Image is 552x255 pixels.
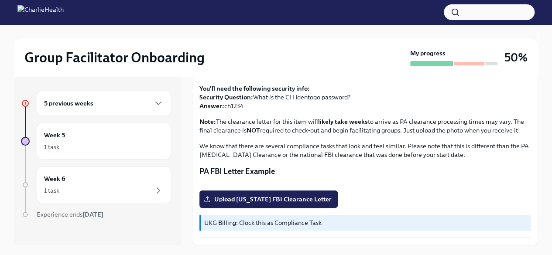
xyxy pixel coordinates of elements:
[44,99,93,108] h6: 5 previous weeks
[199,166,531,177] p: PA FBI Letter Example
[199,117,531,135] p: The clearance letter for this item will to arrive as PA clearance processing times may vary. The ...
[199,93,253,101] strong: Security Question:
[24,49,205,66] h2: Group Facilitator Onboarding
[82,211,103,218] strong: [DATE]
[44,143,59,151] div: 1 task
[21,167,171,203] a: Week 61 task
[44,174,65,184] h6: Week 6
[37,91,171,116] div: 5 previous weeks
[199,102,224,110] strong: Answer:
[44,130,65,140] h6: Week 5
[37,211,103,218] span: Experience ends
[206,195,332,204] span: Upload [US_STATE] FBI Clearance Letter
[199,118,216,126] strong: Note:
[44,186,59,195] div: 1 task
[247,126,260,134] strong: NOT
[199,84,531,110] p: What is the CH Identogo password? ch1234
[504,50,528,65] h3: 50%
[204,218,527,227] p: UKG Billing: Clock this as Compliance Task
[199,190,338,208] label: Upload [US_STATE] FBI Clearance Letter
[318,118,368,126] strong: likely take weeks
[410,49,446,58] strong: My progress
[17,5,64,19] img: CharlieHealth
[199,85,310,92] strong: You'll need the following security info:
[21,123,171,160] a: Week 51 task
[199,142,531,159] p: We know that there are several compliance tasks that look and feel similar. Please note that this...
